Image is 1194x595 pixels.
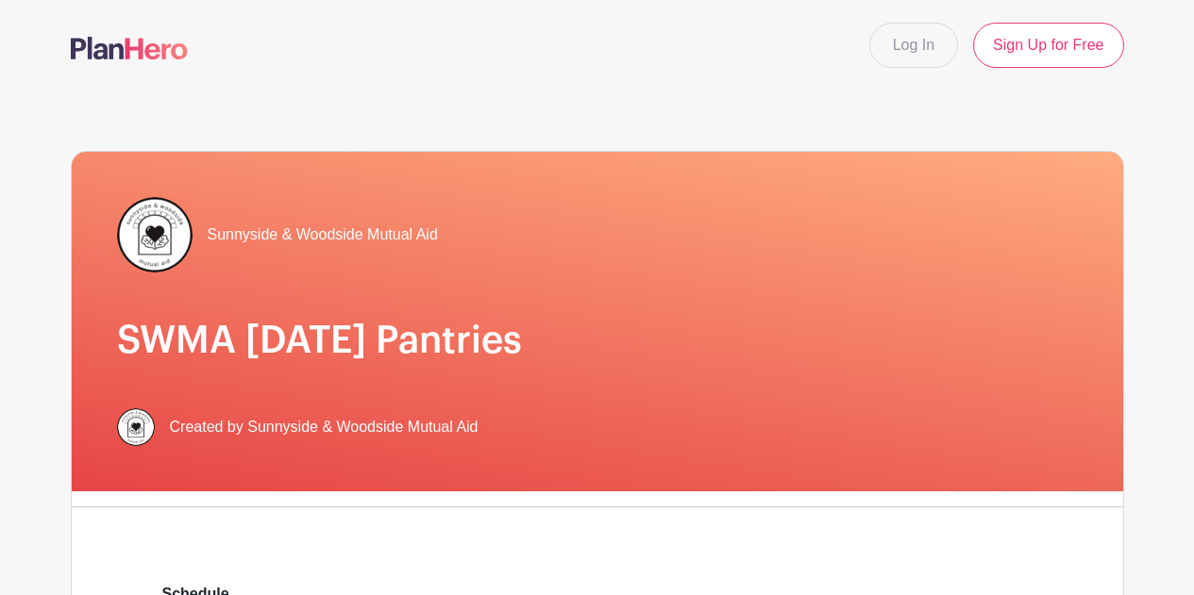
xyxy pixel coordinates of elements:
[973,23,1123,68] a: Sign Up for Free
[208,223,438,246] span: Sunnyside & Woodside Mutual Aid
[170,416,479,438] span: Created by Sunnyside & Woodside Mutual Aid
[117,197,193,273] img: 256.png
[869,23,958,68] a: Log In
[117,408,155,446] img: 256.png
[71,37,188,59] img: logo-507f7623f17ff9eddc593b1ce0a138ce2505c220e1c5a4e2b4648c50719b7d32.svg
[117,318,1078,363] h1: SWMA [DATE] Pantries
